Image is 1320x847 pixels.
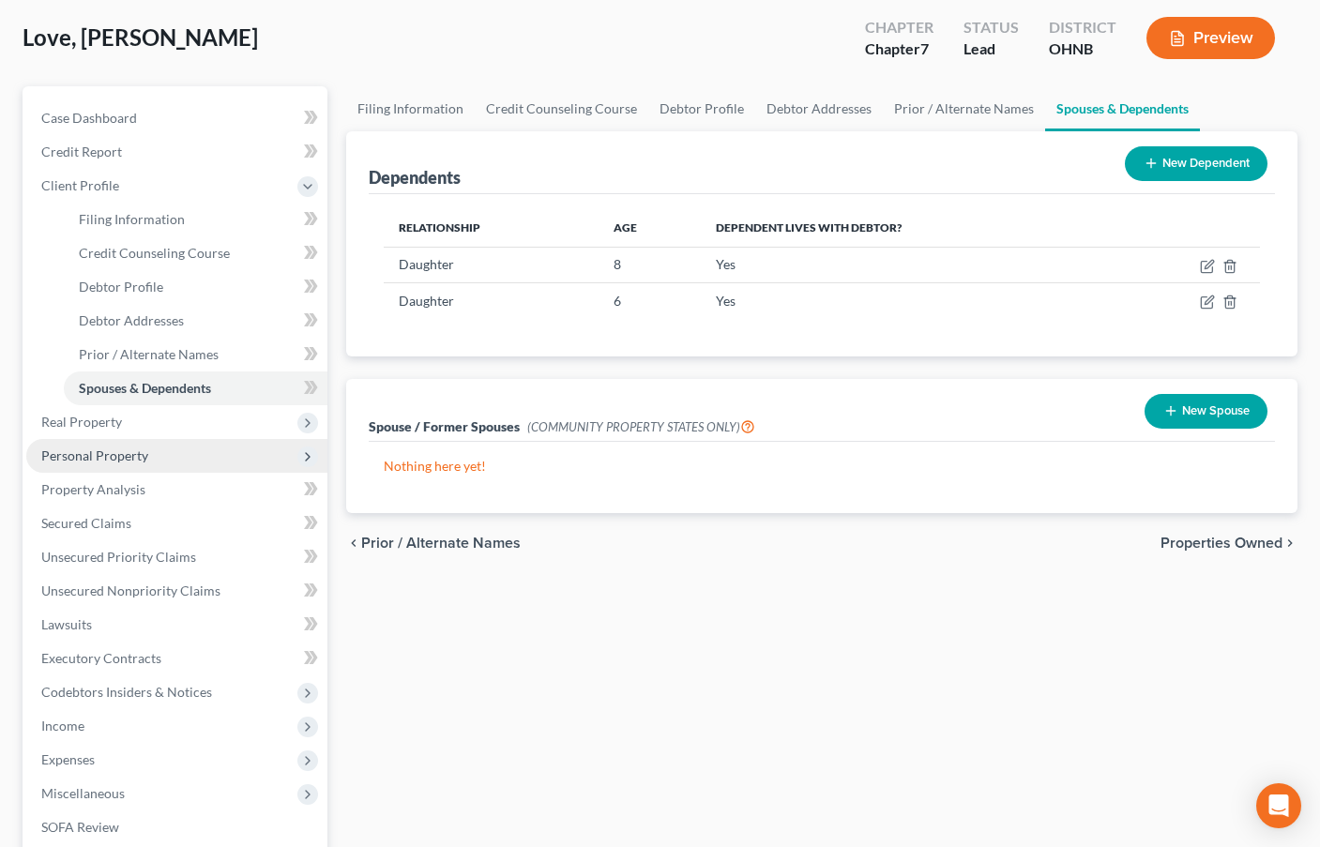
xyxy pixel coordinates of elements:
[64,270,327,304] a: Debtor Profile
[26,507,327,540] a: Secured Claims
[79,380,211,396] span: Spouses & Dependents
[384,283,599,319] td: Daughter
[41,616,92,632] span: Lawsuits
[384,457,1260,476] p: Nothing here yet!
[1049,38,1116,60] div: OHNB
[599,283,702,319] td: 6
[1256,783,1301,828] div: Open Intercom Messenger
[384,209,599,247] th: Relationship
[1125,146,1267,181] button: New Dependent
[64,371,327,405] a: Spouses & Dependents
[64,304,327,338] a: Debtor Addresses
[79,211,185,227] span: Filing Information
[384,247,599,282] td: Daughter
[64,203,327,236] a: Filing Information
[41,751,95,767] span: Expenses
[41,177,119,193] span: Client Profile
[599,247,702,282] td: 8
[369,418,520,434] span: Spouse / Former Spouses
[23,23,258,51] span: Love, [PERSON_NAME]
[1282,536,1297,551] i: chevron_right
[361,536,521,551] span: Prior / Alternate Names
[41,549,196,565] span: Unsecured Priority Claims
[41,582,220,598] span: Unsecured Nonpriority Claims
[701,209,1115,247] th: Dependent lives with debtor?
[599,209,702,247] th: Age
[41,684,212,700] span: Codebtors Insiders & Notices
[79,346,219,362] span: Prior / Alternate Names
[64,338,327,371] a: Prior / Alternate Names
[26,574,327,608] a: Unsecured Nonpriority Claims
[883,86,1045,131] a: Prior / Alternate Names
[26,473,327,507] a: Property Analysis
[1161,536,1297,551] button: Properties Owned chevron_right
[1145,394,1267,429] button: New Spouse
[41,110,137,126] span: Case Dashboard
[527,419,755,434] span: (COMMUNITY PROPERTY STATES ONLY)
[41,650,161,666] span: Executory Contracts
[920,39,929,57] span: 7
[26,101,327,135] a: Case Dashboard
[41,785,125,801] span: Miscellaneous
[79,245,230,261] span: Credit Counseling Course
[963,17,1019,38] div: Status
[1049,17,1116,38] div: District
[41,481,145,497] span: Property Analysis
[1146,17,1275,59] button: Preview
[475,86,648,131] a: Credit Counseling Course
[26,608,327,642] a: Lawsuits
[41,819,119,835] span: SOFA Review
[963,38,1019,60] div: Lead
[346,536,361,551] i: chevron_left
[346,536,521,551] button: chevron_left Prior / Alternate Names
[1161,536,1282,551] span: Properties Owned
[41,414,122,430] span: Real Property
[1045,86,1200,131] a: Spouses & Dependents
[346,86,475,131] a: Filing Information
[41,447,148,463] span: Personal Property
[26,642,327,675] a: Executory Contracts
[26,135,327,169] a: Credit Report
[701,283,1115,319] td: Yes
[79,279,163,295] span: Debtor Profile
[26,540,327,574] a: Unsecured Priority Claims
[865,38,933,60] div: Chapter
[369,166,461,189] div: Dependents
[755,86,883,131] a: Debtor Addresses
[41,515,131,531] span: Secured Claims
[648,86,755,131] a: Debtor Profile
[26,810,327,844] a: SOFA Review
[701,247,1115,282] td: Yes
[41,144,122,159] span: Credit Report
[79,312,184,328] span: Debtor Addresses
[865,17,933,38] div: Chapter
[41,718,84,734] span: Income
[64,236,327,270] a: Credit Counseling Course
